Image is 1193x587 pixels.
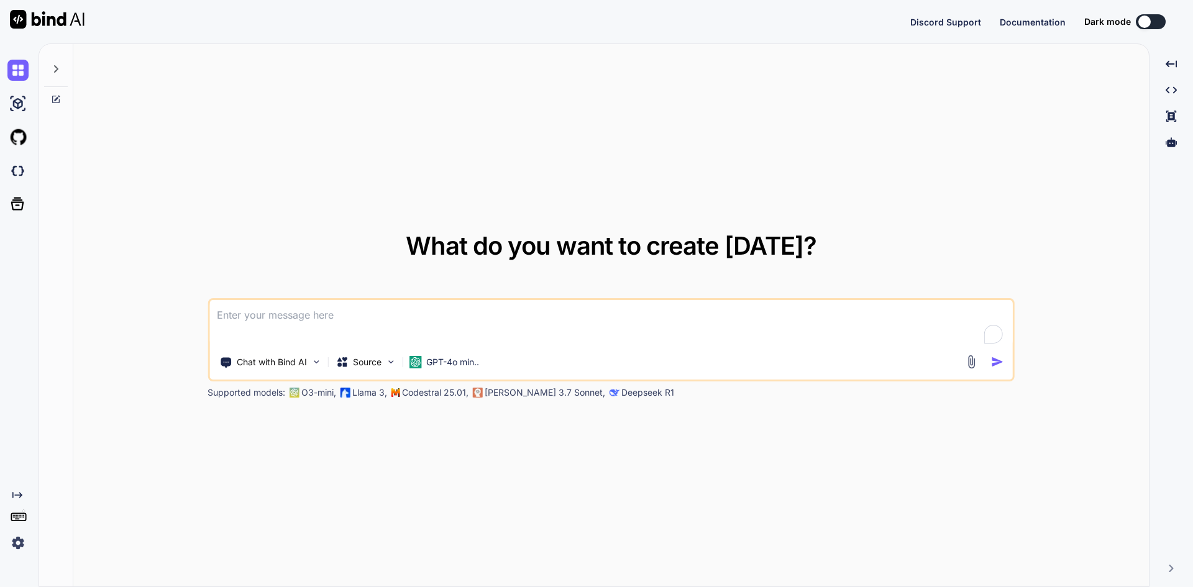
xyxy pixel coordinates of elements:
[472,388,482,398] img: claude
[609,388,619,398] img: claude
[409,356,421,368] img: GPT-4o mini
[237,356,307,368] p: Chat with Bind AI
[289,388,299,398] img: GPT-4
[385,357,396,367] img: Pick Models
[7,160,29,181] img: darkCloudIdeIcon
[353,356,382,368] p: Source
[391,388,400,397] img: Mistral-AI
[7,93,29,114] img: ai-studio
[964,355,979,369] img: attachment
[1084,16,1131,28] span: Dark mode
[991,355,1004,368] img: icon
[340,388,350,398] img: Llama2
[426,356,479,368] p: GPT-4o min..
[208,386,285,399] p: Supported models:
[406,230,816,261] span: What do you want to create [DATE]?
[209,300,1013,346] textarea: To enrich screen reader interactions, please activate Accessibility in Grammarly extension settings
[621,386,674,399] p: Deepseek R1
[7,532,29,553] img: settings
[7,127,29,148] img: githubLight
[7,60,29,81] img: chat
[10,10,85,29] img: Bind AI
[485,386,605,399] p: [PERSON_NAME] 3.7 Sonnet,
[301,386,336,399] p: O3-mini,
[311,357,321,367] img: Pick Tools
[1000,17,1066,27] span: Documentation
[910,16,981,29] button: Discord Support
[910,17,981,27] span: Discord Support
[1000,16,1066,29] button: Documentation
[352,386,387,399] p: Llama 3,
[402,386,469,399] p: Codestral 25.01,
